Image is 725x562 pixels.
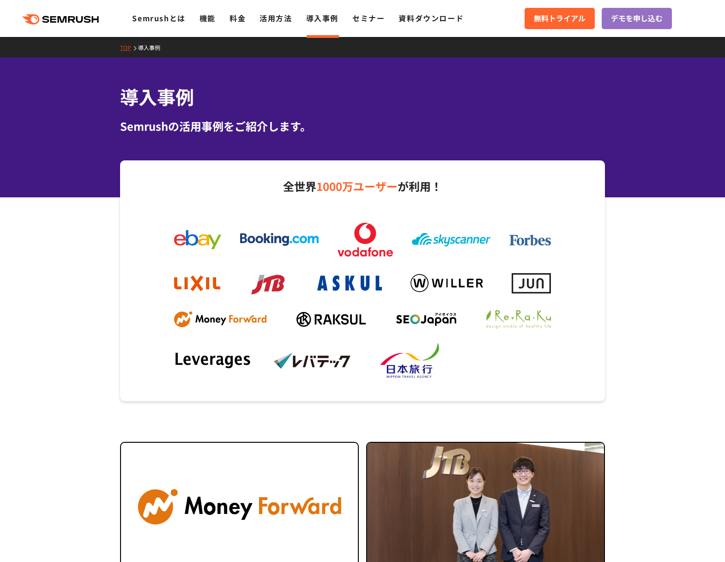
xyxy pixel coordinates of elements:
img: mf [174,312,266,328]
span: 1000万ユーザー [316,178,398,194]
img: askul [317,275,382,291]
img: raksul [296,312,366,327]
div: Semrushの活用事例をご紹介します。 [120,118,605,134]
a: セミナー [352,12,385,24]
a: 機能 [199,12,216,24]
p: 全世界 が利用！ [165,177,560,196]
span: 無料トライアル [534,12,586,24]
a: 導入事例 [306,12,338,24]
a: 無料トライアル [525,8,595,29]
img: ebay [174,230,221,249]
img: leverages [174,352,253,370]
img: skyscanner [412,233,490,246]
img: ReRaKu [486,310,551,329]
img: seojapan [396,313,456,326]
img: booking [240,233,319,246]
span: デモを申し込む [611,12,663,24]
a: 資料ダウンロード [399,12,464,24]
a: 導入事例 [138,43,167,51]
h1: 導入事例 [120,83,605,110]
img: lixil [174,275,220,291]
img: jtb [249,270,288,297]
a: デモを申し込む [602,8,672,29]
img: dummy [472,351,551,371]
img: willer [411,274,483,292]
a: TOP [120,43,138,51]
a: 料金 [230,12,246,24]
a: 活用方法 [260,12,292,24]
img: jun [512,273,551,293]
img: vodafone [338,223,393,257]
img: nta [373,342,452,379]
a: Semrushとは [132,12,185,24]
img: levtech [273,352,352,369]
img: forbes [509,235,551,246]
